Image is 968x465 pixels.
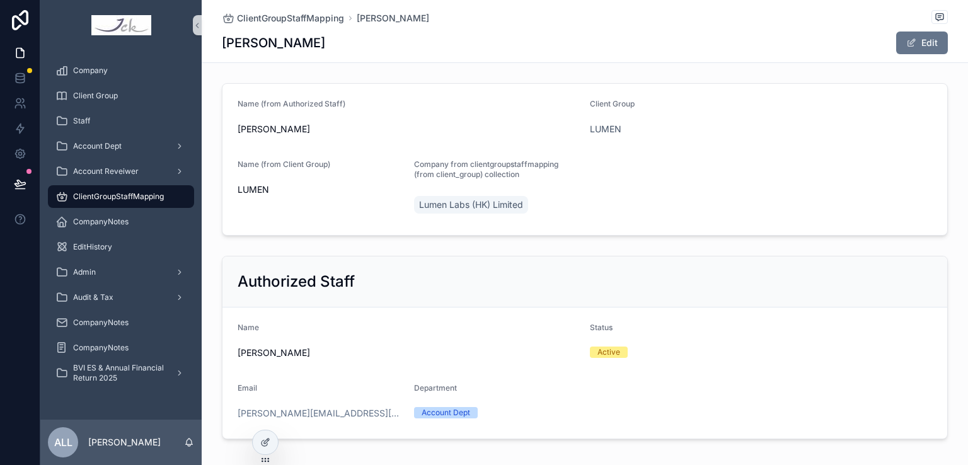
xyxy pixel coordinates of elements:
a: Audit & Tax [48,286,194,309]
a: EditHistory [48,236,194,258]
a: [PERSON_NAME] [357,12,429,25]
span: Status [590,323,613,332]
h1: [PERSON_NAME] [222,34,325,52]
span: Client Group [590,99,635,108]
span: ALL [54,435,72,450]
div: scrollable content [40,50,202,401]
span: Admin [73,267,96,277]
span: Account Reveiwer [73,166,139,176]
a: CompanyNotes [48,336,194,359]
a: [PERSON_NAME][EMAIL_ADDRESS][PERSON_NAME][DOMAIN_NAME] [238,407,404,420]
a: LUMEN [590,123,621,135]
a: Account Dept [48,135,194,158]
span: Company [73,66,108,76]
span: CompanyNotes [73,318,129,328]
h2: Authorized Staff [238,272,355,292]
button: Edit [896,32,948,54]
span: Company from clientgroupstaffmapping (from client_group) collection [414,159,558,179]
span: ClientGroupStaffMapping [73,192,164,202]
span: Staff [73,116,90,126]
a: Client Group [48,84,194,107]
span: LUMEN [238,183,404,196]
a: CompanyNotes [48,210,194,233]
span: Client Group [73,91,118,101]
a: CompanyNotes [48,311,194,334]
span: Department [414,383,457,393]
a: BVI ES & Annual Financial Return 2025 [48,362,194,384]
span: CompanyNotes [73,217,129,227]
img: App logo [91,15,151,35]
span: [PERSON_NAME] [238,347,580,359]
p: [PERSON_NAME] [88,436,161,449]
a: Company [48,59,194,82]
div: Active [597,347,620,358]
span: CompanyNotes [73,343,129,353]
a: Admin [48,261,194,284]
a: Staff [48,110,194,132]
span: Name [238,323,259,332]
span: BVI ES & Annual Financial Return 2025 [73,363,165,383]
a: Account Reveiwer [48,160,194,183]
a: ClientGroupStaffMapping [48,185,194,208]
span: Name (from Client Group) [238,159,330,169]
span: [PERSON_NAME] [238,123,580,135]
span: Lumen Labs (HK) Limited [419,198,523,211]
span: EditHistory [73,242,112,252]
span: Email [238,383,257,393]
span: Name (from Authorized Staff) [238,99,345,108]
span: ClientGroupStaffMapping [237,12,344,25]
div: Account Dept [422,407,470,418]
a: Lumen Labs (HK) Limited [414,196,528,214]
span: Audit & Tax [73,292,113,302]
span: Account Dept [73,141,122,151]
a: ClientGroupStaffMapping [222,12,344,25]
